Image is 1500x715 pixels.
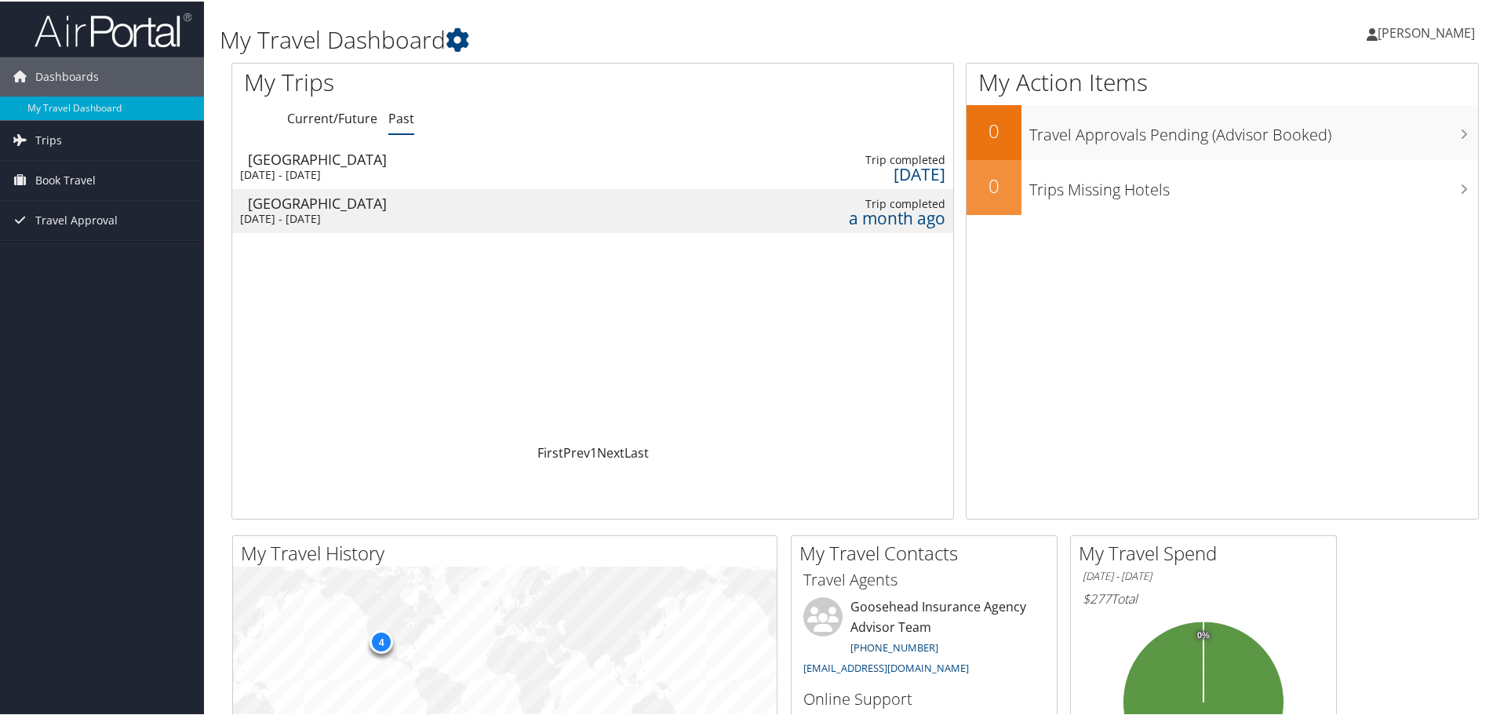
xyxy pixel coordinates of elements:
[244,64,641,97] h1: My Trips
[850,639,938,653] a: [PHONE_NUMBER]
[248,151,415,165] div: [GEOGRAPHIC_DATA]
[1083,567,1324,582] h6: [DATE] - [DATE]
[967,159,1478,213] a: 0Trips Missing Hotels
[563,443,590,460] a: Prev
[796,596,1053,680] li: Goosehead Insurance Agency Advisor Team
[1079,538,1336,565] h2: My Travel Spend
[590,443,597,460] a: 1
[220,22,1067,55] h1: My Travel Dashboard
[967,171,1021,198] h2: 0
[35,159,96,199] span: Book Travel
[241,538,777,565] h2: My Travel History
[782,166,946,180] div: [DATE]
[967,116,1021,143] h2: 0
[35,119,62,159] span: Trips
[782,195,946,210] div: Trip completed
[624,443,649,460] a: Last
[240,210,407,224] div: [DATE] - [DATE]
[967,104,1478,159] a: 0Travel Approvals Pending (Advisor Booked)
[1083,589,1111,606] span: $277
[799,538,1057,565] h2: My Travel Contacts
[248,195,415,209] div: [GEOGRAPHIC_DATA]
[35,10,191,47] img: airportal-logo.png
[967,64,1478,97] h1: My Action Items
[240,166,407,181] div: [DATE] - [DATE]
[537,443,563,460] a: First
[803,659,969,673] a: [EMAIL_ADDRESS][DOMAIN_NAME]
[803,687,1045,709] h3: Online Support
[803,567,1045,589] h3: Travel Agents
[287,108,377,126] a: Current/Future
[1083,589,1324,606] h6: Total
[1029,115,1478,144] h3: Travel Approvals Pending (Advisor Booked)
[1378,23,1475,40] span: [PERSON_NAME]
[35,56,99,95] span: Dashboards
[1367,8,1491,55] a: [PERSON_NAME]
[370,629,393,652] div: 4
[1029,170,1478,199] h3: Trips Missing Hotels
[35,199,118,239] span: Travel Approval
[782,210,946,224] div: a month ago
[388,108,414,126] a: Past
[1197,629,1210,639] tspan: 0%
[782,151,946,166] div: Trip completed
[597,443,624,460] a: Next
